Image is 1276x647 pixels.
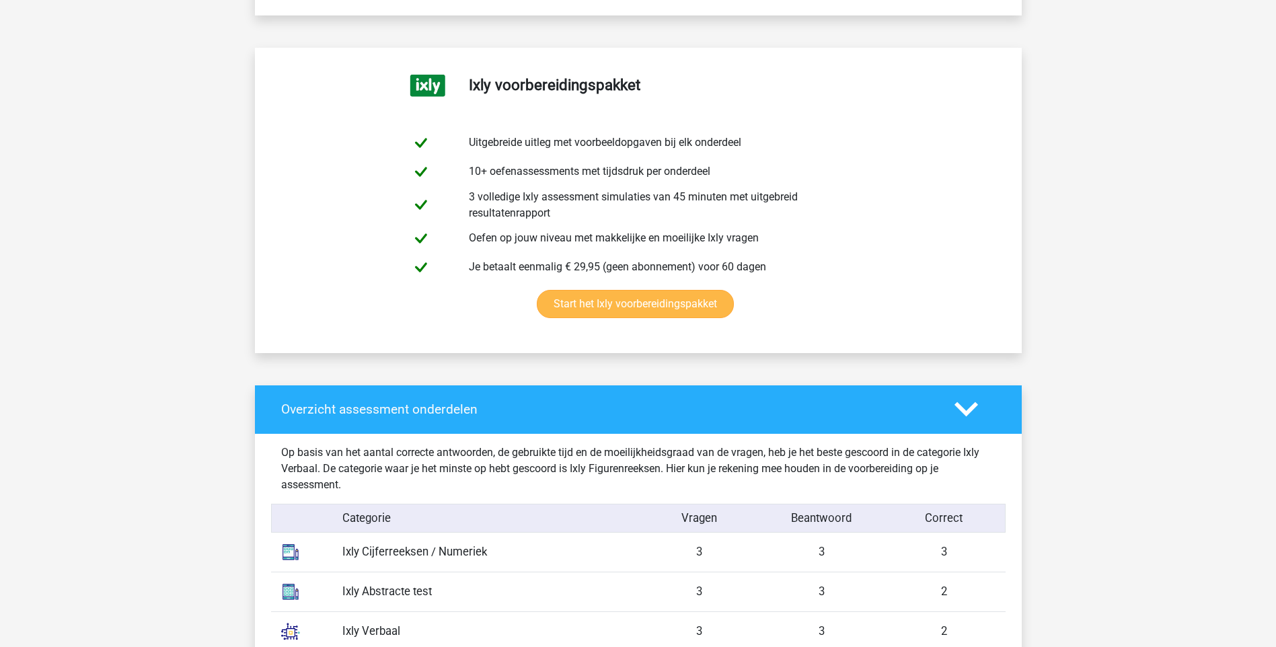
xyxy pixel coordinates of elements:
[761,623,883,640] div: 3
[332,510,638,527] div: Categorie
[332,623,638,640] div: Ixly Verbaal
[332,583,638,600] div: Ixly Abstracte test
[883,583,1006,600] div: 2
[883,543,1006,560] div: 3
[274,535,307,569] img: number_sequences.393b09ea44bb.svg
[638,543,761,560] div: 3
[883,510,1005,527] div: Correct
[760,510,883,527] div: Beantwoord
[761,583,883,600] div: 3
[638,623,761,640] div: 3
[638,583,761,600] div: 3
[883,623,1006,640] div: 2
[271,445,1006,493] div: Op basis van het aantal correcte antwoorden, de gebruikte tijd en de moeilijkheidsgraad van de vr...
[537,290,734,318] a: Start het Ixly voorbereidingspakket
[281,402,934,417] h4: Overzicht assessment onderdelen
[638,510,761,527] div: Vragen
[274,575,307,609] img: abstract_matrices.1a7a1577918d.svg
[332,543,638,560] div: Ixly Cijferreeksen / Numeriek
[761,543,883,560] div: 3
